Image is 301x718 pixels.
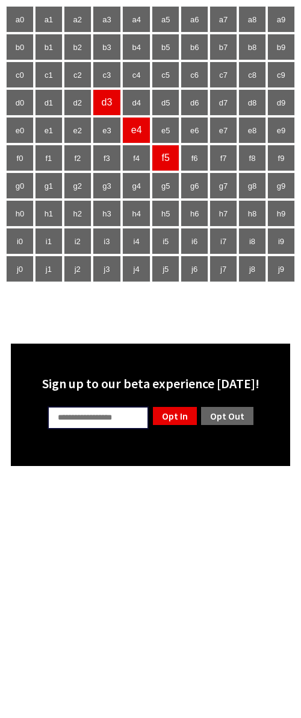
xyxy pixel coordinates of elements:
td: c0 [6,61,34,88]
td: c9 [267,61,295,88]
td: f3 [93,145,121,171]
td: a6 [181,6,208,33]
td: h2 [64,200,92,227]
td: b7 [209,34,237,60]
td: c5 [152,61,179,88]
td: a9 [267,6,295,33]
td: j6 [181,256,208,282]
td: e9 [267,117,295,143]
td: e7 [209,117,237,143]
td: a4 [122,6,150,33]
td: j4 [122,256,150,282]
td: i9 [267,228,295,254]
td: a0 [6,6,34,33]
td: d0 [6,89,34,116]
td: f1 [35,145,63,171]
td: e5 [152,117,179,143]
td: b4 [122,34,150,60]
td: i8 [238,228,266,254]
td: e8 [238,117,266,143]
td: d3 [93,89,121,116]
td: j2 [64,256,92,282]
td: d9 [267,89,295,116]
td: i3 [93,228,121,254]
td: h1 [35,200,63,227]
td: g7 [209,172,237,199]
td: e1 [35,117,63,143]
td: e0 [6,117,34,143]
td: a1 [35,6,63,33]
td: e2 [64,117,92,143]
td: d5 [152,89,179,116]
td: j5 [152,256,179,282]
td: g2 [64,172,92,199]
td: b8 [238,34,266,60]
a: Opt Out [200,406,255,426]
td: j3 [93,256,121,282]
td: h8 [238,200,266,227]
td: h7 [209,200,237,227]
td: j0 [6,256,34,282]
td: d2 [64,89,92,116]
td: i1 [35,228,63,254]
td: j1 [35,256,63,282]
a: Opt In [152,406,198,426]
td: d8 [238,89,266,116]
td: f7 [209,145,237,171]
td: i7 [209,228,237,254]
td: c3 [93,61,121,88]
td: b6 [181,34,208,60]
td: h0 [6,200,34,227]
td: h6 [181,200,208,227]
td: a5 [152,6,179,33]
td: g1 [35,172,63,199]
td: b3 [93,34,121,60]
td: f8 [238,145,266,171]
td: b5 [152,34,179,60]
td: g6 [181,172,208,199]
td: d6 [181,89,208,116]
td: d7 [209,89,237,116]
td: j9 [267,256,295,282]
div: Sign up to our beta experience [DATE]! [18,375,283,392]
td: b0 [6,34,34,60]
td: c8 [238,61,266,88]
td: b1 [35,34,63,60]
td: i0 [6,228,34,254]
td: h3 [93,200,121,227]
td: g5 [152,172,179,199]
td: e3 [93,117,121,143]
td: b9 [267,34,295,60]
td: i5 [152,228,179,254]
td: a3 [93,6,121,33]
td: b2 [64,34,92,60]
td: a7 [209,6,237,33]
td: c6 [181,61,208,88]
td: d1 [35,89,63,116]
td: i4 [122,228,150,254]
td: f4 [122,145,150,171]
td: h4 [122,200,150,227]
td: c1 [35,61,63,88]
td: c2 [64,61,92,88]
td: g9 [267,172,295,199]
td: c4 [122,61,150,88]
td: a2 [64,6,92,33]
td: c7 [209,61,237,88]
td: g0 [6,172,34,199]
td: h9 [267,200,295,227]
td: h5 [152,200,179,227]
td: f5 [152,145,179,171]
td: f9 [267,145,295,171]
td: f0 [6,145,34,171]
td: i6 [181,228,208,254]
td: e6 [181,117,208,143]
td: e4 [122,117,150,143]
td: j8 [238,256,266,282]
td: f6 [181,145,208,171]
td: g3 [93,172,121,199]
td: d4 [122,89,150,116]
td: i2 [64,228,92,254]
td: j7 [209,256,237,282]
td: g8 [238,172,266,199]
